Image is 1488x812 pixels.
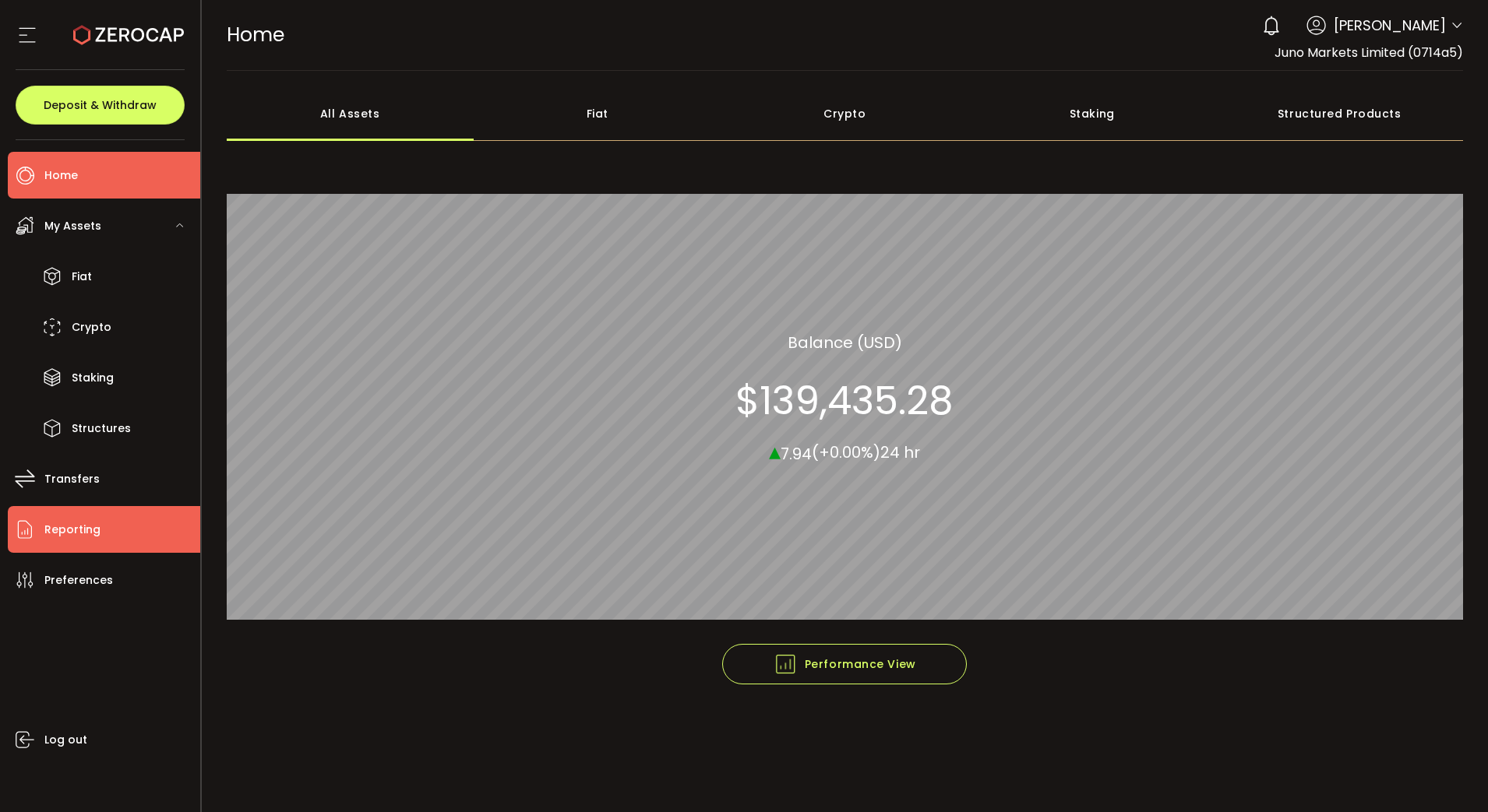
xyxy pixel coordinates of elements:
span: Preferences [44,569,113,592]
button: Deposit & Withdraw [16,86,185,125]
span: Performance View [774,652,916,676]
span: Structures [72,417,131,440]
span: 7.94 [781,442,812,464]
div: Staking [968,86,1216,141]
div: Fiat [474,86,721,141]
section: $139,435.28 [735,377,954,424]
span: Fiat [72,265,92,288]
span: 24 hr [880,441,920,463]
div: Structured Products [1216,86,1464,141]
span: My Assets [44,215,101,237]
button: Performance View [722,644,967,684]
span: Reporting [44,518,100,541]
span: Staking [72,367,114,389]
iframe: Chat Widget [1410,737,1488,812]
span: Transfers [44,468,100,490]
span: [PERSON_NAME] [1334,15,1446,36]
section: Balance (USD) [788,330,902,353]
span: Deposit & Withdraw [44,100,157,111]
span: (+0.00%) [812,441,880,463]
span: Log out [44,729,87,751]
span: Home [227,21,284,48]
div: Crypto [721,86,969,141]
span: Home [44,164,78,187]
span: Juno Markets Limited (0714a5) [1275,44,1463,62]
div: All Assets [227,86,474,141]
span: Crypto [72,316,111,339]
span: ▴ [769,434,781,467]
